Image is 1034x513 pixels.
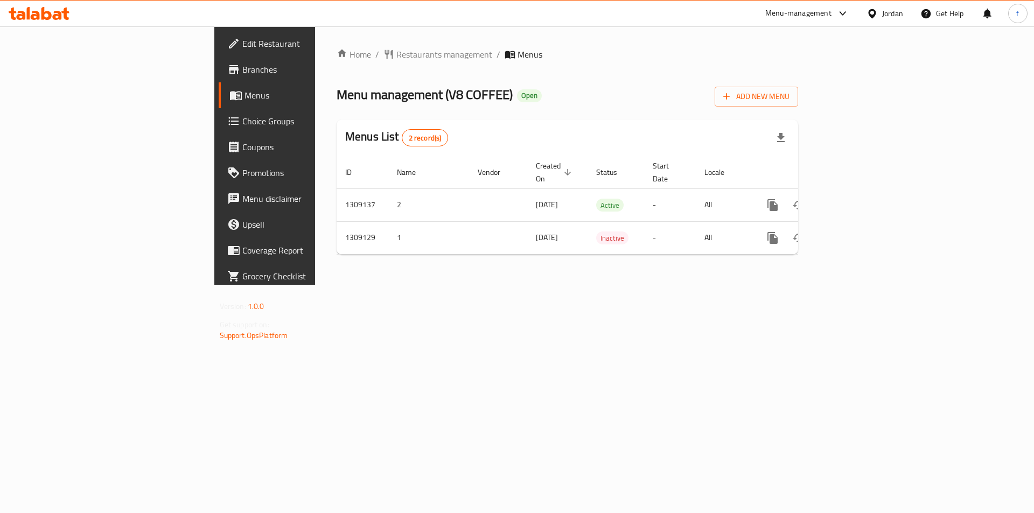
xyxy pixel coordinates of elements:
span: 1.0.0 [248,299,264,313]
table: enhanced table [337,156,872,255]
a: Coupons [219,134,387,160]
div: Export file [768,125,794,151]
span: Vendor [478,166,514,179]
span: Upsell [242,218,379,231]
span: Start Date [653,159,683,185]
nav: breadcrumb [337,48,798,61]
div: Total records count [402,129,449,146]
span: Promotions [242,166,379,179]
span: Menus [244,89,379,102]
span: Grocery Checklist [242,270,379,283]
h2: Menus List [345,129,448,146]
button: Change Status [786,225,812,251]
span: Menu disclaimer [242,192,379,205]
a: Edit Restaurant [219,31,387,57]
span: Get support on: [220,318,269,332]
span: Open [517,91,542,100]
span: Active [596,199,624,212]
span: Created On [536,159,575,185]
td: 1 [388,221,469,254]
td: - [644,221,696,254]
a: Menu disclaimer [219,186,387,212]
span: [DATE] [536,198,558,212]
span: Name [397,166,430,179]
div: Jordan [882,8,903,19]
a: Restaurants management [383,48,492,61]
span: Locale [704,166,738,179]
a: Promotions [219,160,387,186]
span: Choice Groups [242,115,379,128]
li: / [497,48,500,61]
button: more [760,225,786,251]
a: Coverage Report [219,237,387,263]
a: Branches [219,57,387,82]
span: Menus [518,48,542,61]
button: Change Status [786,192,812,218]
div: Open [517,89,542,102]
div: Menu-management [765,7,832,20]
a: Choice Groups [219,108,387,134]
span: Coupons [242,140,379,153]
td: - [644,188,696,221]
span: Restaurants management [396,48,492,61]
a: Menus [219,82,387,108]
span: Menu management ( V8 COFFEE ) [337,82,513,107]
a: Support.OpsPlatform [220,328,288,342]
span: Inactive [596,232,628,244]
span: [DATE] [536,230,558,244]
td: All [696,188,751,221]
span: Coverage Report [242,244,379,257]
span: 2 record(s) [402,133,448,143]
span: Branches [242,63,379,76]
span: Status [596,166,631,179]
span: f [1016,8,1019,19]
a: Grocery Checklist [219,263,387,289]
button: more [760,192,786,218]
span: Version: [220,299,246,313]
span: ID [345,166,366,179]
th: Actions [751,156,872,189]
td: All [696,221,751,254]
span: Edit Restaurant [242,37,379,50]
td: 2 [388,188,469,221]
button: Add New Menu [715,87,798,107]
a: Upsell [219,212,387,237]
span: Add New Menu [723,90,790,103]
